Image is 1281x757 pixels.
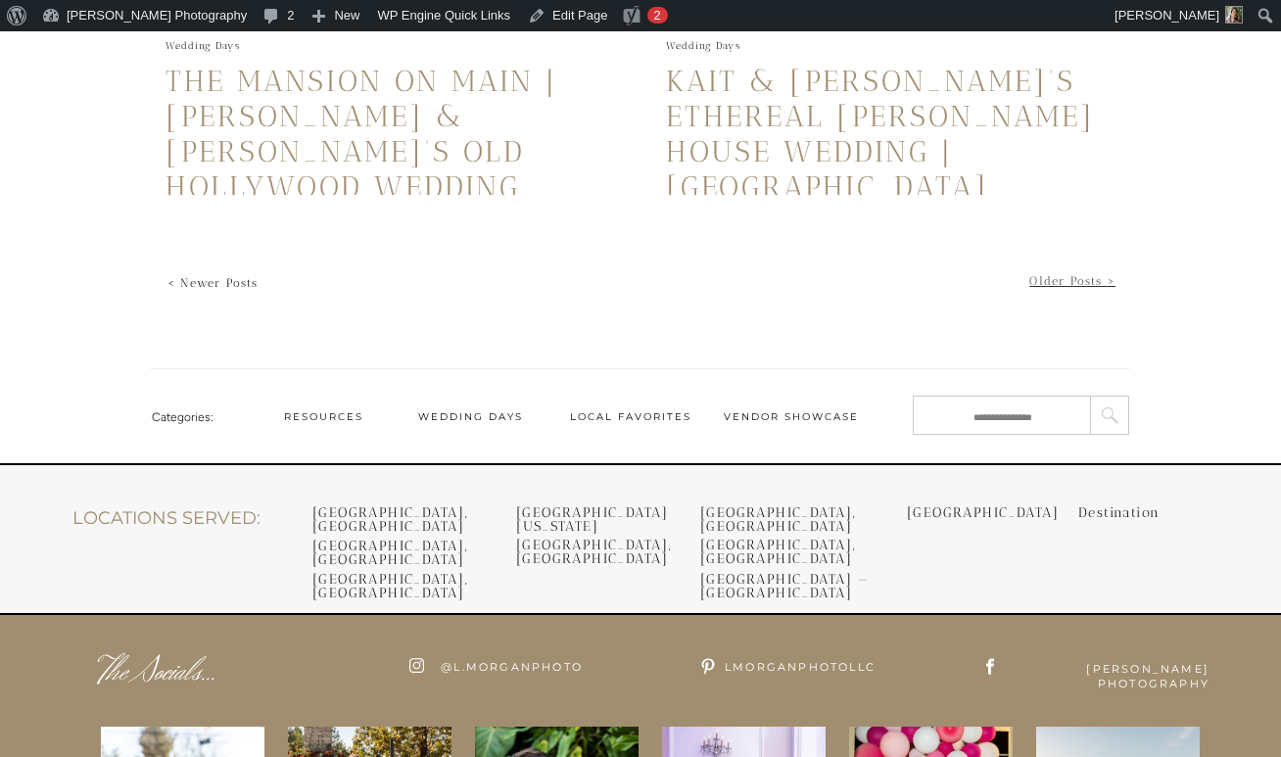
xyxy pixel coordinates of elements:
a: LMorganphotollc [719,655,876,689]
a: Wedding Days [166,40,240,52]
a: [GEOGRAPHIC_DATA], [GEOGRAPHIC_DATA] [700,506,862,525]
a: [GEOGRAPHIC_DATA], [GEOGRAPHIC_DATA] [700,539,862,557]
h3: Destination [1078,506,1189,525]
a: The Mansion on Main | [PERSON_NAME] & [PERSON_NAME]’s Old Hollywood Wedding [166,64,557,205]
a: < Newer Posts [167,276,259,290]
a: Kait & [PERSON_NAME]’s Ethereal [PERSON_NAME] House Wedding | [GEOGRAPHIC_DATA], [GEOGRAPHIC_DATA] [666,64,1095,240]
div: The Socials... [97,648,241,683]
div: Locations Served: [72,506,283,550]
a: Wedding Days [666,40,740,52]
a: [GEOGRAPHIC_DATA], [GEOGRAPHIC_DATA] [312,506,471,525]
h3: [GEOGRAPHIC_DATA], [GEOGRAPHIC_DATA] [312,540,535,558]
a: Vendor Showcase [723,409,860,425]
a: Older Posts > [1029,274,1115,288]
div: Categories: [152,407,236,426]
h3: [GEOGRAPHIC_DATA], [GEOGRAPHIC_DATA] [516,539,655,557]
span: 2 [653,8,660,23]
h3: [GEOGRAPHIC_DATA][US_STATE] [516,506,655,525]
a: Local Favorites [569,409,692,425]
h3: [GEOGRAPHIC_DATA] [907,506,1033,525]
a: Resources [263,409,383,425]
a: [PERSON_NAME] Photography [1012,662,1210,684]
span: [PERSON_NAME] [1115,8,1219,23]
h3: [GEOGRAPHIC_DATA] — [GEOGRAPHIC_DATA] [700,573,923,591]
a: @L.Morganphoto [434,655,583,689]
a: Wedding Days [401,409,541,425]
h3: [GEOGRAPHIC_DATA], [GEOGRAPHIC_DATA] [312,573,535,591]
